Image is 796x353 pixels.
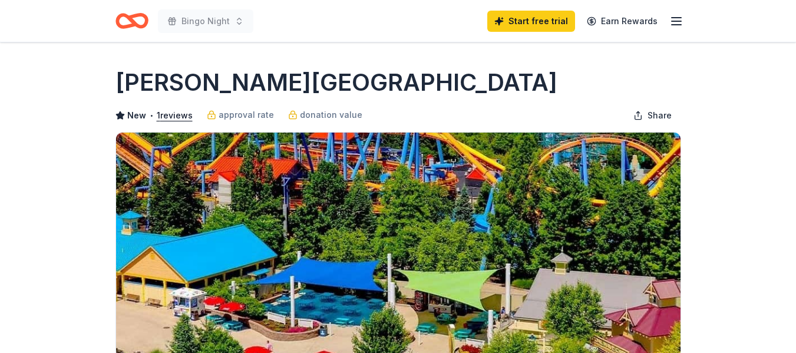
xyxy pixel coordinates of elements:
[127,108,146,123] span: New
[288,108,362,122] a: donation value
[157,108,193,123] button: 1reviews
[115,7,148,35] a: Home
[580,11,665,32] a: Earn Rewards
[648,108,672,123] span: Share
[149,111,153,120] span: •
[624,104,681,127] button: Share
[487,11,575,32] a: Start free trial
[158,9,253,33] button: Bingo Night
[300,108,362,122] span: donation value
[115,66,557,99] h1: [PERSON_NAME][GEOGRAPHIC_DATA]
[181,14,230,28] span: Bingo Night
[219,108,274,122] span: approval rate
[207,108,274,122] a: approval rate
